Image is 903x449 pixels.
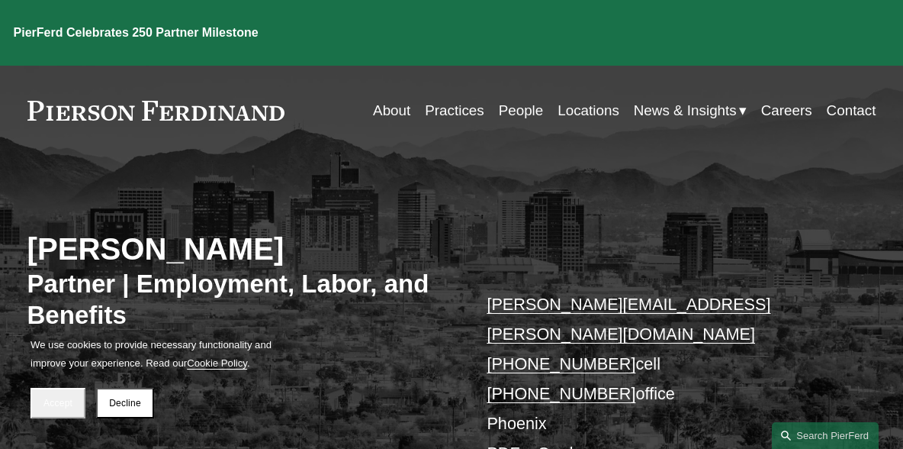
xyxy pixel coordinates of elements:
button: Decline [96,388,154,418]
h3: Partner | Employment, Labor, and Benefits [27,269,452,331]
button: Accept [31,388,85,418]
h2: [PERSON_NAME] [27,231,452,269]
section: Cookie banner [15,321,290,434]
a: Practices [425,96,484,125]
span: Decline [109,398,141,409]
a: Search this site [772,422,879,449]
a: Locations [558,96,619,125]
a: About [373,96,410,125]
p: We use cookies to provide necessary functionality and improve your experience. Read our . [31,336,275,372]
a: Cookie Policy [187,357,247,369]
strong: PierFerd Celebrates 250 Partner Milestone [14,26,259,39]
span: News & Insights [634,98,737,124]
a: [PERSON_NAME][EMAIL_ADDRESS][PERSON_NAME][DOMAIN_NAME] [487,295,770,344]
a: [PHONE_NUMBER] [487,384,635,403]
span: Accept [43,398,72,409]
a: [PHONE_NUMBER] [487,354,635,373]
a: Careers [761,96,812,125]
a: Contact [827,96,876,125]
a: folder dropdown [634,96,747,125]
a: People [499,96,544,125]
